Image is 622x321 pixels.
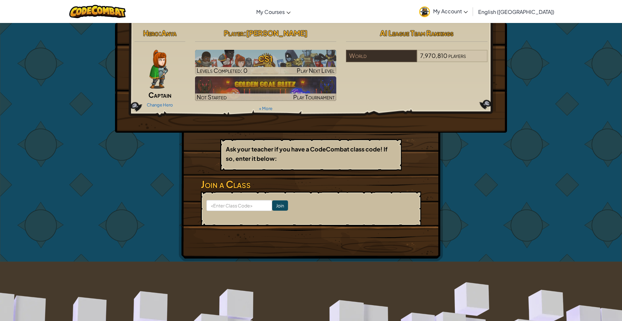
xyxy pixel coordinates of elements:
span: Hero [143,28,159,38]
span: My Account [433,8,468,15]
h3: Join a Class [201,177,421,192]
input: Join [272,200,288,211]
b: Ask your teacher if you have a CodeCombat class code! If so, enter it below: [226,145,387,162]
img: CS1 [195,50,337,74]
div: World [346,50,417,62]
span: Play Next Level [297,67,335,74]
span: AI League Team Rankings [380,28,454,38]
img: Golden Goal [195,76,337,101]
h3: CS1 [195,51,337,66]
img: captain-pose.png [149,50,168,89]
a: My Courses [253,3,294,20]
img: avatar [419,6,430,17]
a: English ([GEOGRAPHIC_DATA]) [475,3,558,20]
a: + More [259,106,272,111]
input: <Enter Class Code> [206,200,272,211]
span: English ([GEOGRAPHIC_DATA]) [478,8,554,15]
span: Levels Completed: 0 [197,67,248,74]
a: Change Hero [147,102,173,107]
a: Play Next Level [195,50,337,74]
span: Play Tournament [293,93,335,101]
span: Anya [161,28,177,38]
img: CodeCombat logo [69,5,126,18]
span: Player [224,28,244,38]
span: My Courses [256,8,285,15]
a: World7,970,810players [346,56,488,63]
a: Not StartedPlay Tournament [195,76,337,101]
span: Not Started [197,93,227,101]
a: My Account [416,1,471,22]
span: : [244,28,246,38]
span: : [159,28,161,38]
span: 7,970,810 [420,52,447,59]
span: Captain [148,90,171,99]
span: players [448,52,466,59]
span: [PERSON_NAME] [246,28,307,38]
